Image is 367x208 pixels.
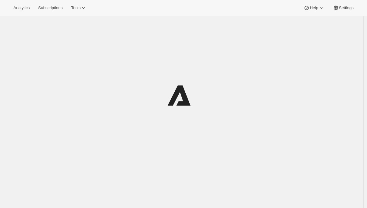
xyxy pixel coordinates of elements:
[300,4,328,12] button: Help
[310,5,318,10] span: Help
[34,4,66,12] button: Subscriptions
[13,5,30,10] span: Analytics
[67,4,90,12] button: Tools
[10,4,33,12] button: Analytics
[329,4,357,12] button: Settings
[71,5,80,10] span: Tools
[339,5,354,10] span: Settings
[38,5,62,10] span: Subscriptions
